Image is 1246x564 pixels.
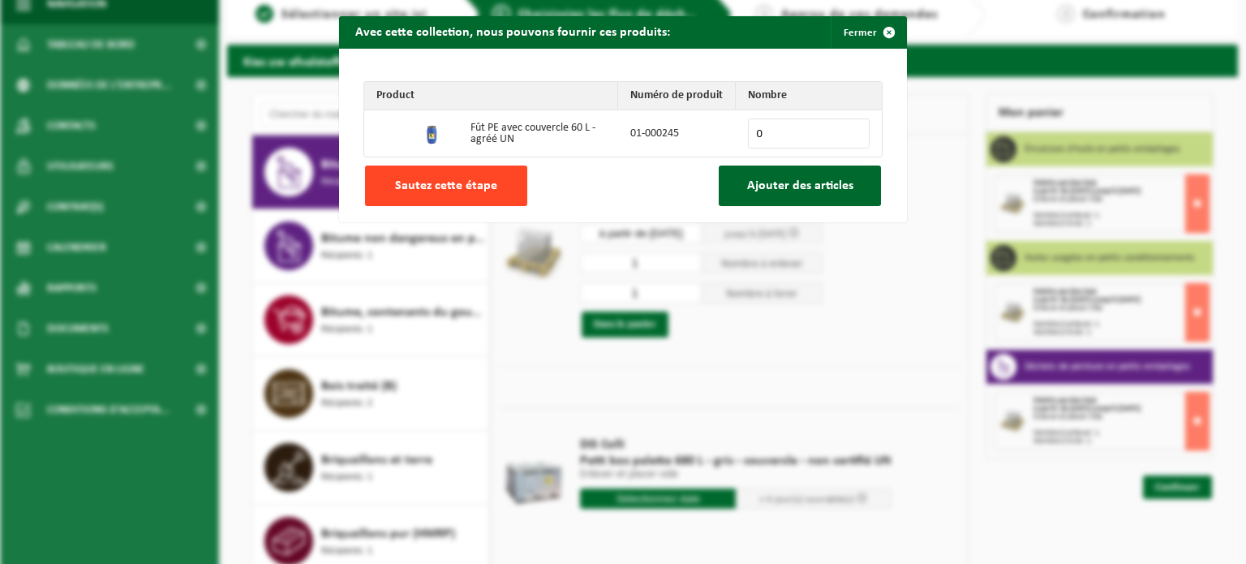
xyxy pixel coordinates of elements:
[831,16,905,49] button: Fermer
[420,119,446,145] img: 01-000245
[339,16,686,47] h2: Avec cette collection, nous pouvons fournir ces produits:
[736,82,882,110] th: Nombre
[364,82,618,110] th: Product
[618,110,736,157] td: 01-000245
[747,179,853,192] span: Ajouter des articles
[395,179,497,192] span: Sautez cette étape
[719,166,881,206] button: Ajouter des articles
[365,166,527,206] button: Sautez cette étape
[458,110,618,157] td: Fût PE avec couvercle 60 L - agréé UN
[618,82,736,110] th: Numéro de produit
